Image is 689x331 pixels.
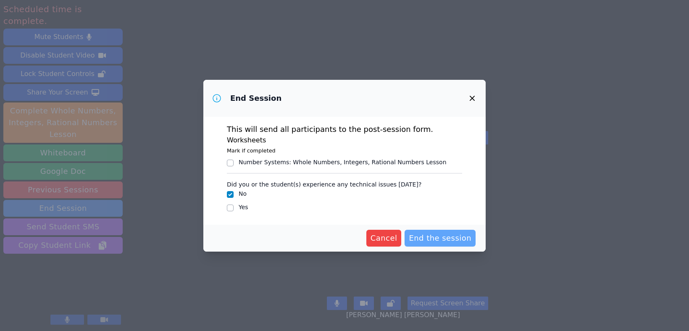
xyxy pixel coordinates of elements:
button: Cancel [366,230,402,247]
p: This will send all participants to the post-session form. [227,123,462,135]
h3: End Session [230,93,281,103]
label: Yes [239,204,248,210]
button: End the session [405,230,476,247]
label: No [239,190,247,197]
div: Number Systems : Whole Numbers, Integers, Rational Numbers Lesson [239,158,447,166]
span: End the session [409,232,471,244]
legend: Did you or the student(s) experience any technical issues [DATE]? [227,177,421,189]
small: Mark if completed [227,147,276,154]
h3: Worksheets [227,135,462,145]
span: Cancel [371,232,397,244]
